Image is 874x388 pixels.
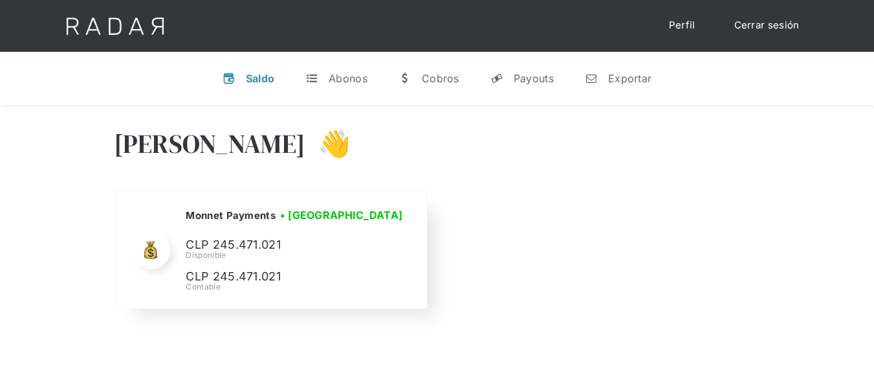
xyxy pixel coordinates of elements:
[329,72,367,85] div: Abonos
[305,72,318,85] div: t
[399,72,411,85] div: w
[280,207,403,223] h3: • [GEOGRAPHIC_DATA]
[186,249,407,261] div: Disponible
[186,281,407,293] div: Contable
[490,72,503,85] div: y
[246,72,275,85] div: Saldo
[608,72,651,85] div: Exportar
[721,13,813,38] a: Cerrar sesión
[186,236,380,255] p: CLP 245.471.021
[422,72,459,85] div: Cobros
[656,13,708,38] a: Perfil
[585,72,598,85] div: n
[186,209,276,222] h2: Monnet Payments
[514,72,554,85] div: Payouts
[186,268,380,286] p: CLP 245.471.021
[305,128,351,160] h3: 👋
[114,128,306,160] h3: [PERSON_NAME]
[223,72,235,85] div: v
